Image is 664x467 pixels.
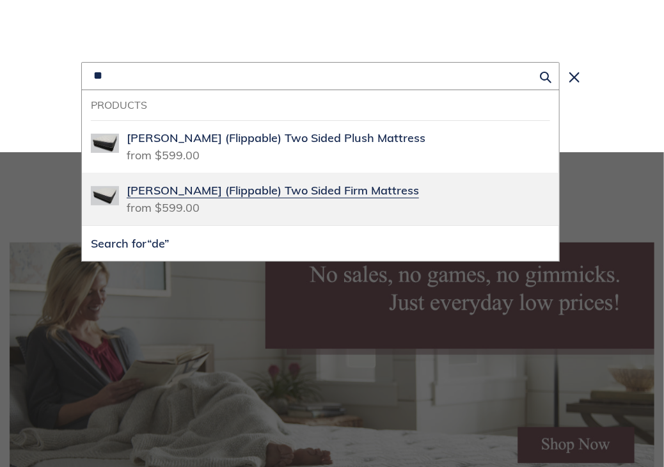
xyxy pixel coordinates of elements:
span: [PERSON_NAME] (Flippable) Two Sided Firm Mattress [127,184,419,198]
a: Del Ray (Flippable) Two Sided Firm Mattress[PERSON_NAME] (Flippable) Two Sided Firm Mattressfrom ... [82,173,559,225]
button: Search for“de” [82,226,559,261]
span: from $599.00 [127,144,200,162]
span: “de” [147,236,170,251]
input: Search [81,62,560,90]
img: Del Ray (Flippable) Two Sided Plush Mattress [91,129,119,157]
span: [PERSON_NAME] (Flippable) Two Sided Plush Mattress [127,131,425,146]
h3: Products [91,99,550,111]
a: Del Ray (Flippable) Two Sided Plush Mattress[PERSON_NAME] (Flippable) Two Sided Plush Mattressfro... [82,120,559,173]
span: from $599.00 [127,196,200,215]
img: Del Ray (Flippable) Two Sided Firm Mattress [91,182,119,210]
